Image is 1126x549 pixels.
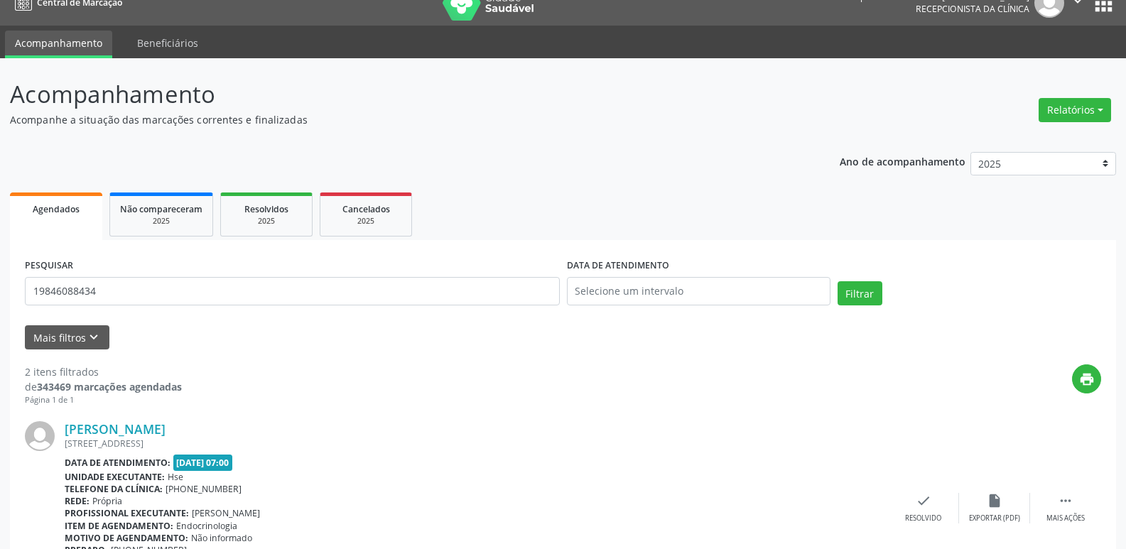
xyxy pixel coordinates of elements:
[65,532,188,544] b: Motivo de agendamento:
[5,31,112,58] a: Acompanhamento
[567,255,669,277] label: DATA DE ATENDIMENTO
[65,437,888,450] div: [STREET_ADDRESS]
[1058,493,1073,509] i: 
[10,77,784,112] p: Acompanhamento
[342,203,390,215] span: Cancelados
[37,380,182,393] strong: 343469 marcações agendadas
[905,513,941,523] div: Resolvido
[86,330,102,345] i: keyboard_arrow_down
[916,493,931,509] i: check
[127,31,208,55] a: Beneficiários
[231,216,302,227] div: 2025
[1072,364,1101,393] button: print
[65,421,166,437] a: [PERSON_NAME]
[969,513,1020,523] div: Exportar (PDF)
[25,421,55,451] img: img
[191,532,252,544] span: Não informado
[120,216,202,227] div: 2025
[838,281,882,305] button: Filtrar
[25,394,182,406] div: Página 1 de 1
[25,364,182,379] div: 2 itens filtrados
[65,507,189,519] b: Profissional executante:
[192,507,260,519] span: [PERSON_NAME]
[25,277,560,305] input: Nome, código do beneficiário ou CPF
[567,277,830,305] input: Selecione um intervalo
[120,203,202,215] span: Não compareceram
[65,457,170,469] b: Data de atendimento:
[176,520,237,532] span: Endocrinologia
[25,325,109,350] button: Mais filtroskeyboard_arrow_down
[330,216,401,227] div: 2025
[33,203,80,215] span: Agendados
[10,112,784,127] p: Acompanhe a situação das marcações correntes e finalizadas
[1039,98,1111,122] button: Relatórios
[987,493,1002,509] i: insert_drive_file
[166,483,242,495] span: [PHONE_NUMBER]
[65,520,173,532] b: Item de agendamento:
[25,379,182,394] div: de
[168,471,183,483] span: Hse
[1079,371,1095,387] i: print
[244,203,288,215] span: Resolvidos
[1046,513,1085,523] div: Mais ações
[65,483,163,495] b: Telefone da clínica:
[25,255,73,277] label: PESQUISAR
[173,455,233,471] span: [DATE] 07:00
[65,495,90,507] b: Rede:
[840,152,965,170] p: Ano de acompanhamento
[65,471,165,483] b: Unidade executante:
[92,495,122,507] span: Própria
[916,3,1029,15] span: Recepcionista da clínica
